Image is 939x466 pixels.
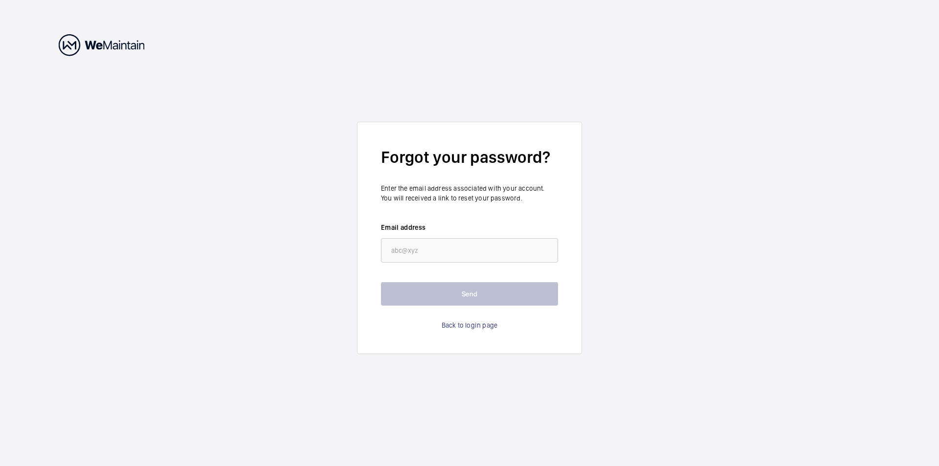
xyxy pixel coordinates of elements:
h2: Forgot your password? [381,146,558,169]
label: Email address [381,222,558,232]
input: abc@xyz [381,238,558,263]
button: Send [381,282,558,306]
a: Back to login page [442,320,497,330]
p: Enter the email address associated with your account. You will received a link to reset your pass... [381,183,558,203]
